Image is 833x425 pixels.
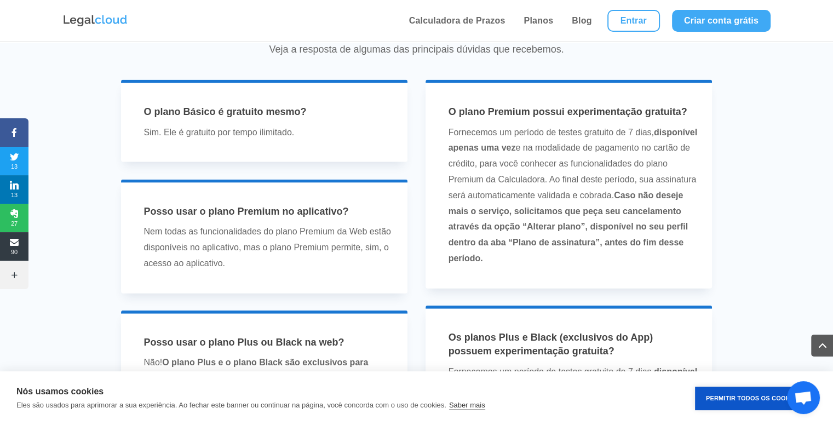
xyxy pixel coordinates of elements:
[449,106,687,117] span: O plano Premium possui experimentação gratuita?
[672,10,771,32] a: Criar conta grátis
[269,44,564,55] span: Veja a resposta de algumas das principais dúvidas que recebemos.
[787,381,820,414] a: Bate-papo aberto
[16,401,446,409] p: Eles são usados para aprimorar a sua experiência. Ao fechar este banner ou continuar na página, v...
[62,14,128,28] img: Logo da Legalcloud
[143,224,393,271] p: Nem todas as funcionalidades do plano Premium da Web estão disponíveis no aplicativo, mas o plano...
[16,387,104,396] strong: Nós usamos cookies
[449,125,698,267] p: Fornecemos um período de testes gratuito de 7 dias, e na modalidade de pagamento no cartão de cré...
[695,387,811,410] button: Permitir Todos os Cookies
[143,337,344,348] span: Posso usar o plano Plus ou Black na web?
[449,401,485,410] a: Saber mais
[143,358,368,383] b: O plano Plus e o plano Black são exclusivos para utilização no Aplicativo (Android ou iOs)
[143,106,306,117] span: O plano Básico é gratuito mesmo?
[449,191,688,263] strong: Caso não deseje mais o serviço, solicitamos que peça seu cancelamento através da opção “Alterar p...
[607,10,660,32] a: Entrar
[143,125,393,141] p: Sim. Ele é gratuito por tempo ilimitado.
[143,206,348,217] span: Posso usar o plano Premium no aplicativo?
[449,332,653,357] span: Os planos Plus e Black (exclusivos do App) possuem experimentação gratuita?
[143,355,393,411] p: Não! . Para utilizar um plano na Web, você deve optar pelo Plano Premium.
